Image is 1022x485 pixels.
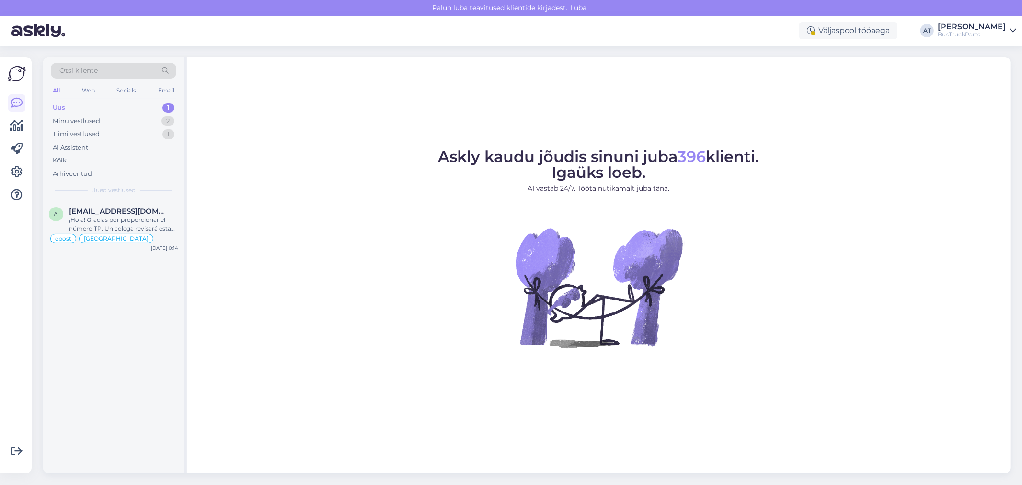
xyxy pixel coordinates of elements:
div: [PERSON_NAME] [938,23,1006,31]
span: Otsi kliente [59,66,98,76]
div: [DATE] 0:14 [151,244,178,252]
span: Askly kaudu jõudis sinuni juba klienti. Igaüks loeb. [438,147,759,182]
div: All [51,84,62,97]
span: Luba [568,3,590,12]
img: Askly Logo [8,65,26,83]
a: [PERSON_NAME]BusTruckParts [938,23,1016,38]
div: BusTruckParts [938,31,1006,38]
div: ¡Hola! Gracias por proporcionar el número TP. Un colega revisará esta información y se pondrá en ... [69,216,178,233]
div: Kõik [53,156,67,165]
img: No Chat active [513,201,685,374]
div: Socials [115,84,138,97]
div: 1 [162,129,174,139]
div: AT [920,24,934,37]
span: a [54,210,58,218]
div: Uus [53,103,65,113]
span: 396 [678,147,706,166]
div: 1 [162,103,174,113]
div: Arhiveeritud [53,169,92,179]
p: AI vastab 24/7. Tööta nutikamalt juba täna. [438,184,759,194]
span: Uued vestlused [92,186,136,195]
div: Väljaspool tööaega [799,22,897,39]
span: aasorza@yahoo.com [69,207,169,216]
div: Email [156,84,176,97]
span: [GEOGRAPHIC_DATA] [84,236,149,242]
div: Tiimi vestlused [53,129,100,139]
div: 2 [161,116,174,126]
span: epost [55,236,71,242]
div: AI Assistent [53,143,88,152]
div: Web [80,84,97,97]
div: Minu vestlused [53,116,100,126]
